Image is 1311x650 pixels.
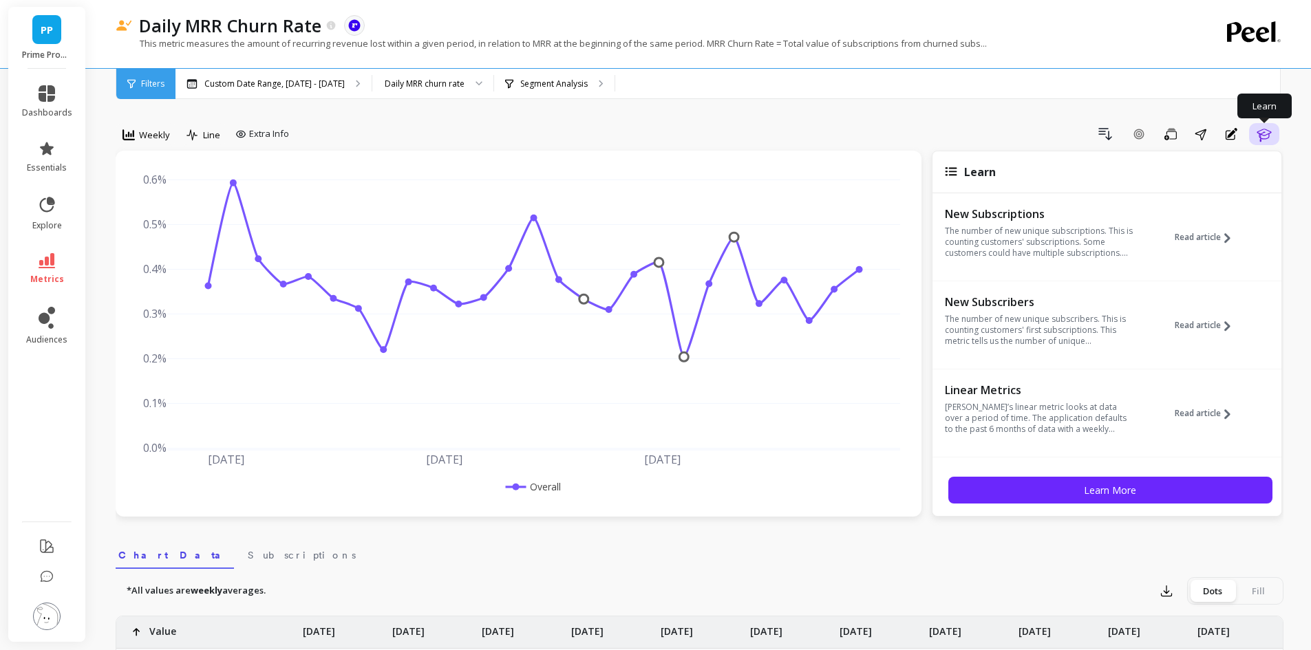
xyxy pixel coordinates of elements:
span: Learn [964,164,996,180]
p: Segment Analysis [520,78,588,89]
p: This metric measures the amount of recurring revenue lost within a given period, in relation to M... [116,37,987,50]
strong: weekly [191,584,222,596]
button: Learn More [948,477,1272,503]
nav: Tabs [116,537,1283,569]
p: [DATE] [482,616,514,638]
p: [DATE] [750,616,782,638]
span: PP [41,22,53,38]
span: Extra Info [249,127,289,141]
p: [DATE] [571,616,604,638]
img: profile picture [33,603,61,630]
span: essentials [27,162,67,173]
p: [DATE] [392,616,425,638]
button: Learn [1249,123,1279,145]
p: [DATE] [661,616,693,638]
img: header icon [116,20,132,32]
div: Dots [1190,580,1235,602]
p: The number of new unique subscriptions. This is counting customers' subscriptions. Some customers... [945,226,1134,259]
p: [DATE] [303,616,335,638]
button: Read article [1175,294,1241,357]
p: [DATE] [929,616,961,638]
button: Read article [1175,382,1241,445]
p: Custom Date Range, [DATE] - [DATE] [204,78,345,89]
span: Weekly [139,129,170,142]
span: Read article [1175,320,1221,331]
p: [DATE] [1197,616,1230,638]
p: [DATE] [1019,616,1051,638]
p: Linear Metrics [945,383,1134,397]
span: metrics [30,274,64,285]
p: Value [149,616,176,638]
img: api.recharge.svg [348,19,361,32]
p: [DATE] [1108,616,1140,638]
button: Read article [1175,206,1241,269]
p: Prime Prometics™ [22,50,72,61]
span: explore [32,220,62,231]
p: The number of new unique subscribers. This is counting customers' first subscriptions. This metri... [945,314,1134,347]
p: *All values are averages. [127,584,266,598]
p: Daily MRR Churn Rate [139,14,321,37]
p: New Subscribers [945,295,1134,309]
span: Filters [141,78,164,89]
div: Fill [1235,580,1281,602]
p: [PERSON_NAME]’s linear metric looks at data over a period of time. The application defaults to th... [945,402,1134,435]
span: dashboards [22,107,72,118]
p: New Subscriptions [945,207,1134,221]
p: [DATE] [840,616,872,638]
div: Daily MRR churn rate [385,77,465,90]
span: Subscriptions [248,548,356,562]
span: Line [203,129,220,142]
span: Learn More [1084,484,1136,497]
span: Read article [1175,232,1221,243]
span: Read article [1175,408,1221,419]
span: Chart Data [118,548,231,562]
span: audiences [26,334,67,345]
